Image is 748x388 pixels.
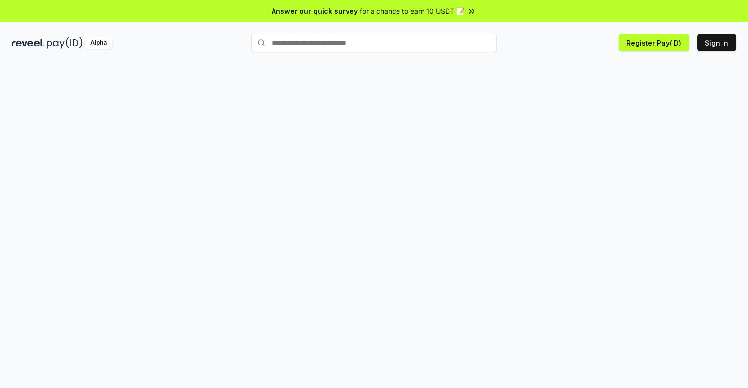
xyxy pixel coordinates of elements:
[619,34,689,51] button: Register Pay(ID)
[360,6,465,16] span: for a chance to earn 10 USDT 📝
[47,37,83,49] img: pay_id
[697,34,736,51] button: Sign In
[12,37,45,49] img: reveel_dark
[272,6,358,16] span: Answer our quick survey
[85,37,112,49] div: Alpha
